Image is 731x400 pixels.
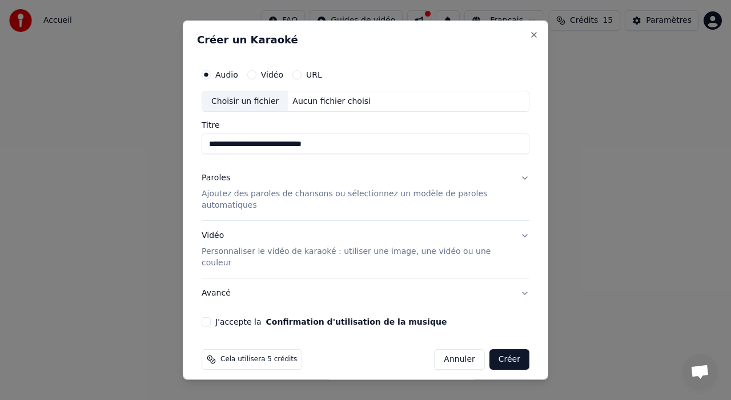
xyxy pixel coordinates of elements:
[215,318,447,326] label: J'accepte la
[288,95,375,107] div: Aucun fichier choisi
[202,246,511,269] p: Personnaliser le vidéo de karaoké : utiliser une image, une vidéo ou une couleur
[220,355,297,364] span: Cela utilisera 5 crédits
[434,349,484,370] button: Annuler
[266,318,447,326] button: J'accepte la
[197,34,534,45] h2: Créer un Karaoké
[306,70,322,78] label: URL
[202,163,529,220] button: ParolesAjoutez des paroles de chansons ou sélectionnez un modèle de paroles automatiques
[202,91,288,111] div: Choisir un fichier
[215,70,238,78] label: Audio
[202,121,529,129] label: Titre
[202,188,511,211] p: Ajoutez des paroles de chansons ou sélectionnez un modèle de paroles automatiques
[202,221,529,278] button: VidéoPersonnaliser le vidéo de karaoké : utiliser une image, une vidéo ou une couleur
[202,172,230,184] div: Paroles
[202,230,511,269] div: Vidéo
[202,278,529,308] button: Avancé
[489,349,529,370] button: Créer
[261,70,283,78] label: Vidéo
